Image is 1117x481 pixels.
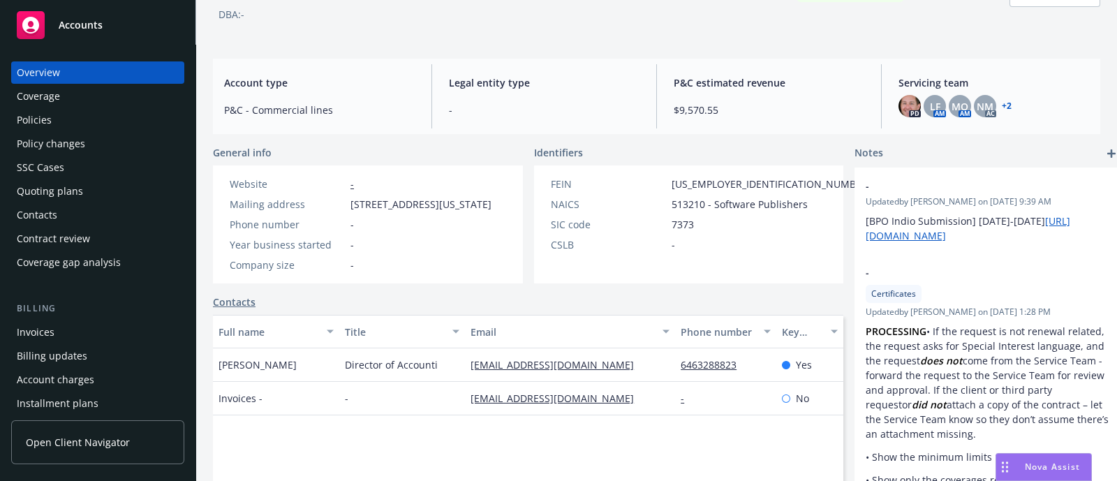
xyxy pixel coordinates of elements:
[866,265,1072,280] span: -
[59,20,103,31] span: Accounts
[350,258,354,272] span: -
[213,145,272,160] span: General info
[920,354,963,367] em: does not
[11,392,184,415] a: Installment plans
[17,251,121,274] div: Coverage gap analysis
[219,325,318,339] div: Full name
[230,217,345,232] div: Phone number
[471,358,645,371] a: [EMAIL_ADDRESS][DOMAIN_NAME]
[11,109,184,131] a: Policies
[674,75,864,90] span: P&C estimated revenue
[855,145,883,162] span: Notes
[672,237,675,252] span: -
[230,258,345,272] div: Company size
[871,288,916,300] span: Certificates
[471,325,654,339] div: Email
[17,61,60,84] div: Overview
[776,315,843,348] button: Key contact
[350,177,354,191] a: -
[551,237,666,252] div: CSLB
[219,357,297,372] span: [PERSON_NAME]
[866,306,1109,318] span: Updated by [PERSON_NAME] on [DATE] 1:28 PM
[534,145,583,160] span: Identifiers
[866,214,1109,243] p: [BPO Indio Submission] [DATE]-[DATE]
[230,237,345,252] div: Year business started
[866,325,926,338] strong: PROCESSING
[681,392,695,405] a: -
[350,237,354,252] span: -
[551,197,666,212] div: NAICS
[996,453,1092,481] button: Nova Assist
[898,95,921,117] img: photo
[675,315,776,348] button: Phone number
[11,345,184,367] a: Billing updates
[11,321,184,343] a: Invoices
[796,357,812,372] span: Yes
[11,85,184,108] a: Coverage
[345,325,445,339] div: Title
[11,228,184,250] a: Contract review
[11,133,184,155] a: Policy changes
[17,369,94,391] div: Account charges
[230,197,345,212] div: Mailing address
[1002,102,1012,110] a: +2
[930,99,940,114] span: LF
[11,61,184,84] a: Overview
[681,325,755,339] div: Phone number
[996,454,1014,480] div: Drag to move
[26,435,130,450] span: Open Client Navigator
[350,217,354,232] span: -
[681,358,748,371] a: 6463288823
[350,197,491,212] span: [STREET_ADDRESS][US_STATE]
[11,251,184,274] a: Coverage gap analysis
[898,75,1089,90] span: Servicing team
[17,85,60,108] div: Coverage
[551,177,666,191] div: FEIN
[11,6,184,45] a: Accounts
[219,391,262,406] span: Invoices -
[17,392,98,415] div: Installment plans
[11,369,184,391] a: Account charges
[672,217,694,232] span: 7373
[551,217,666,232] div: SIC code
[11,204,184,226] a: Contacts
[449,103,639,117] span: -
[449,75,639,90] span: Legal entity type
[17,321,54,343] div: Invoices
[1025,461,1080,473] span: Nova Assist
[674,103,864,117] span: $9,570.55
[465,315,675,348] button: Email
[339,315,466,348] button: Title
[224,103,415,117] span: P&C - Commercial lines
[672,197,808,212] span: 513210 - Software Publishers
[345,391,348,406] span: -
[213,315,339,348] button: Full name
[17,133,85,155] div: Policy changes
[977,99,993,114] span: NM
[672,177,871,191] span: [US_EMPLOYER_IDENTIFICATION_NUMBER]
[17,204,57,226] div: Contacts
[17,180,83,202] div: Quoting plans
[219,7,244,22] div: DBA: -
[345,357,438,372] span: Director of Accounti
[213,295,256,309] a: Contacts
[866,450,1109,464] p: • Show the minimum limits requested
[866,195,1109,208] span: Updated by [PERSON_NAME] on [DATE] 9:39 AM
[11,156,184,179] a: SSC Cases
[11,180,184,202] a: Quoting plans
[866,179,1072,193] span: -
[11,302,184,316] div: Billing
[17,345,87,367] div: Billing updates
[866,324,1109,441] p: • If the request is not renewal related, the request asks for Special Interest language, and the ...
[17,228,90,250] div: Contract review
[17,109,52,131] div: Policies
[912,398,947,411] em: did not
[230,177,345,191] div: Website
[471,392,645,405] a: [EMAIL_ADDRESS][DOMAIN_NAME]
[782,325,822,339] div: Key contact
[952,99,968,114] span: MQ
[17,156,64,179] div: SSC Cases
[796,391,809,406] span: No
[224,75,415,90] span: Account type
